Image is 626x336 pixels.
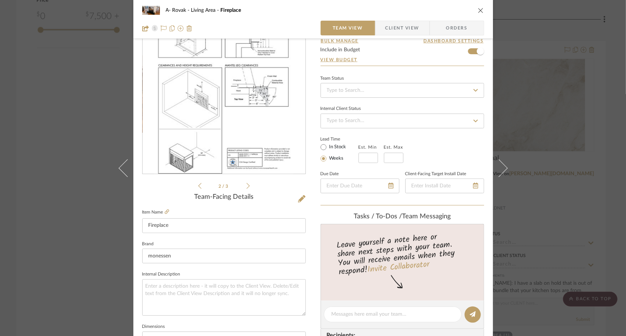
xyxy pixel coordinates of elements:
[321,57,484,63] a: View Budget
[321,114,484,128] input: Type to Search…
[367,258,430,277] a: Invite Collaborator
[191,8,221,13] span: Living Area
[319,229,485,278] div: Leave yourself a note here or share next steps with your team. You will receive emails when they ...
[359,145,377,150] label: Est. Min
[384,145,403,150] label: Est. Max
[321,107,361,111] div: Internal Client Status
[354,213,402,220] span: Tasks / To-Dos /
[405,172,466,176] label: Client-Facing Target Install Date
[438,21,476,35] span: Orders
[321,83,484,98] input: Type to Search…
[321,213,484,221] div: team Messaging
[142,242,154,246] label: Brand
[142,209,169,215] label: Item Name
[328,155,344,162] label: Weeks
[166,8,191,13] span: A- Rovak
[321,136,359,142] label: Lead Time
[222,184,225,188] span: /
[328,144,346,150] label: In Stock
[218,184,222,188] span: 2
[405,179,484,193] input: Enter Install Date
[225,184,229,188] span: 3
[142,325,165,329] label: Dimensions
[142,273,181,276] label: Internal Description
[142,3,160,18] img: 25c5fb98-0d51-4dbd-9986-05b2005da91b_48x40.jpg
[221,8,241,13] span: Fireplace
[333,21,363,35] span: Team View
[321,77,344,80] div: Team Status
[186,25,192,31] img: Remove from project
[142,193,306,201] div: Team-Facing Details
[423,38,484,44] button: Dashboard Settings
[142,249,306,263] input: Enter Brand
[142,218,306,233] input: Enter Item Name
[321,142,359,163] mat-radio-group: Select item type
[154,14,293,174] img: 1f55e40c-49ea-483d-9cc1-e0ea039579b5_436x436.jpg
[321,38,359,44] button: Bulk Manage
[385,21,419,35] span: Client View
[321,179,399,193] input: Enter Due Date
[143,14,305,174] div: 1
[321,172,339,176] label: Due Date
[478,7,484,14] button: close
